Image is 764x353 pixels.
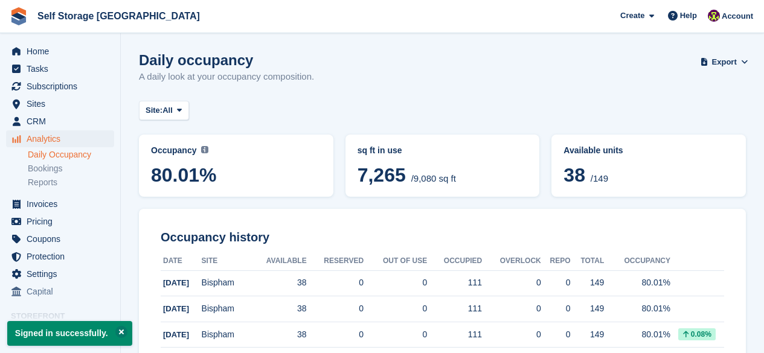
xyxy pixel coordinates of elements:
[27,248,99,265] span: Protection
[27,283,99,300] span: Capital
[712,56,737,68] span: Export
[201,146,208,153] img: icon-info-grey-7440780725fd019a000dd9b08b2336e03edf1995a4989e88bcd33f0948082b44.svg
[139,52,314,68] h1: Daily occupancy
[7,321,132,346] p: Signed in successfully.
[6,78,114,95] a: menu
[364,252,427,271] th: Out of Use
[427,302,482,315] div: 111
[482,276,541,289] div: 0
[202,252,249,271] th: Site
[10,7,28,25] img: stora-icon-8386f47178a22dfd0bd8f6a31ec36ba5ce8667c1dd55bd0f319d3a0aa187defe.svg
[482,252,541,271] th: Overlock
[364,296,427,322] td: 0
[27,78,99,95] span: Subscriptions
[722,10,753,22] span: Account
[604,252,670,271] th: Occupancy
[591,173,608,183] span: /149
[6,283,114,300] a: menu
[151,144,321,157] abbr: Current percentage of sq ft occupied
[702,52,746,72] button: Export
[27,43,99,60] span: Home
[163,278,189,287] span: [DATE]
[563,164,585,186] span: 38
[541,276,571,289] div: 0
[708,10,720,22] img: Nicholas Williams
[27,113,99,130] span: CRM
[202,270,249,296] td: Bispham
[163,304,189,313] span: [DATE]
[146,104,162,116] span: Site:
[27,213,99,230] span: Pricing
[6,60,114,77] a: menu
[307,296,364,322] td: 0
[6,231,114,247] a: menu
[27,95,99,112] span: Sites
[411,173,456,183] span: /9,080 sq ft
[427,328,482,341] div: 111
[604,270,670,296] td: 80.01%
[604,322,670,348] td: 80.01%
[541,302,571,315] div: 0
[482,302,541,315] div: 0
[161,231,724,244] h2: Occupancy history
[680,10,697,22] span: Help
[163,330,189,339] span: [DATE]
[151,164,321,186] span: 80.01%
[6,43,114,60] a: menu
[6,248,114,265] a: menu
[358,164,406,186] span: 7,265
[678,328,716,340] div: 0.08%
[364,322,427,348] td: 0
[249,296,307,322] td: 38
[6,266,114,282] a: menu
[358,145,402,155] span: sq ft in use
[249,270,307,296] td: 38
[563,144,734,157] abbr: Current percentage of units occupied or overlocked
[151,145,196,155] span: Occupancy
[604,296,670,322] td: 80.01%
[28,149,114,161] a: Daily Occupancy
[27,196,99,212] span: Invoices
[571,252,605,271] th: Total
[6,213,114,230] a: menu
[27,266,99,282] span: Settings
[161,252,202,271] th: Date
[571,322,605,348] td: 149
[6,196,114,212] a: menu
[307,322,364,348] td: 0
[6,113,114,130] a: menu
[249,252,307,271] th: Available
[358,144,528,157] abbr: Current breakdown of %{unit} occupied
[6,130,114,147] a: menu
[11,310,120,322] span: Storefront
[307,270,364,296] td: 0
[6,95,114,112] a: menu
[139,70,314,84] p: A daily look at your occupancy composition.
[28,177,114,188] a: Reports
[27,60,99,77] span: Tasks
[427,252,482,271] th: Occupied
[482,328,541,341] div: 0
[620,10,644,22] span: Create
[563,145,623,155] span: Available units
[541,328,571,341] div: 0
[202,296,249,322] td: Bispham
[249,322,307,348] td: 38
[364,270,427,296] td: 0
[427,276,482,289] div: 111
[541,252,571,271] th: Repo
[571,270,605,296] td: 149
[571,296,605,322] td: 149
[139,101,189,121] button: Site: All
[28,163,114,174] a: Bookings
[27,130,99,147] span: Analytics
[33,6,205,26] a: Self Storage [GEOGRAPHIC_DATA]
[307,252,364,271] th: Reserved
[202,322,249,348] td: Bispham
[27,231,99,247] span: Coupons
[162,104,173,116] span: All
